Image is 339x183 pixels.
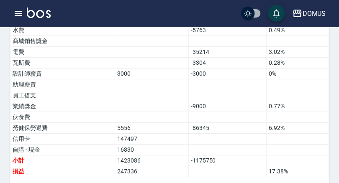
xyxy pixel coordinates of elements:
td: 0% [266,69,329,79]
td: 勞健保勞退費 [10,123,115,134]
td: 5556 [115,123,189,134]
td: -3000 [188,69,266,79]
td: -86345 [188,123,266,134]
td: 0.49% [266,25,329,36]
td: 3.02% [266,47,329,58]
td: 信用卡 [10,134,115,145]
td: 電費 [10,47,115,58]
td: 0.77% [266,101,329,112]
td: 16830 [115,145,189,155]
td: 業績獎金 [10,101,115,112]
td: -9000 [188,101,266,112]
td: 商城銷售獎金 [10,36,115,47]
div: DOMUS [302,8,326,19]
td: 助理薪資 [10,79,115,90]
td: 0.28% [266,58,329,69]
button: DOMUS [289,5,329,22]
td: 3000 [115,69,189,79]
button: save [268,5,285,22]
img: Logo [27,8,51,18]
td: 147497 [115,134,189,145]
td: -5763 [188,25,266,36]
td: 247336 [115,166,189,177]
td: 員工借支 [10,90,115,101]
td: 設計師薪資 [10,69,115,79]
td: -3304 [188,58,266,69]
td: 6.92% [266,123,329,134]
td: 自購 - 現金 [10,145,115,155]
td: 伙食費 [10,112,115,123]
td: 17.38 % [266,166,329,177]
td: -35214 [188,47,266,58]
td: 水費 [10,25,115,36]
td: 小計 [10,155,115,166]
td: 損益 [10,166,115,177]
td: -1175750 [188,155,266,166]
td: 瓦斯費 [10,58,115,69]
td: 1423086 [115,155,189,166]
